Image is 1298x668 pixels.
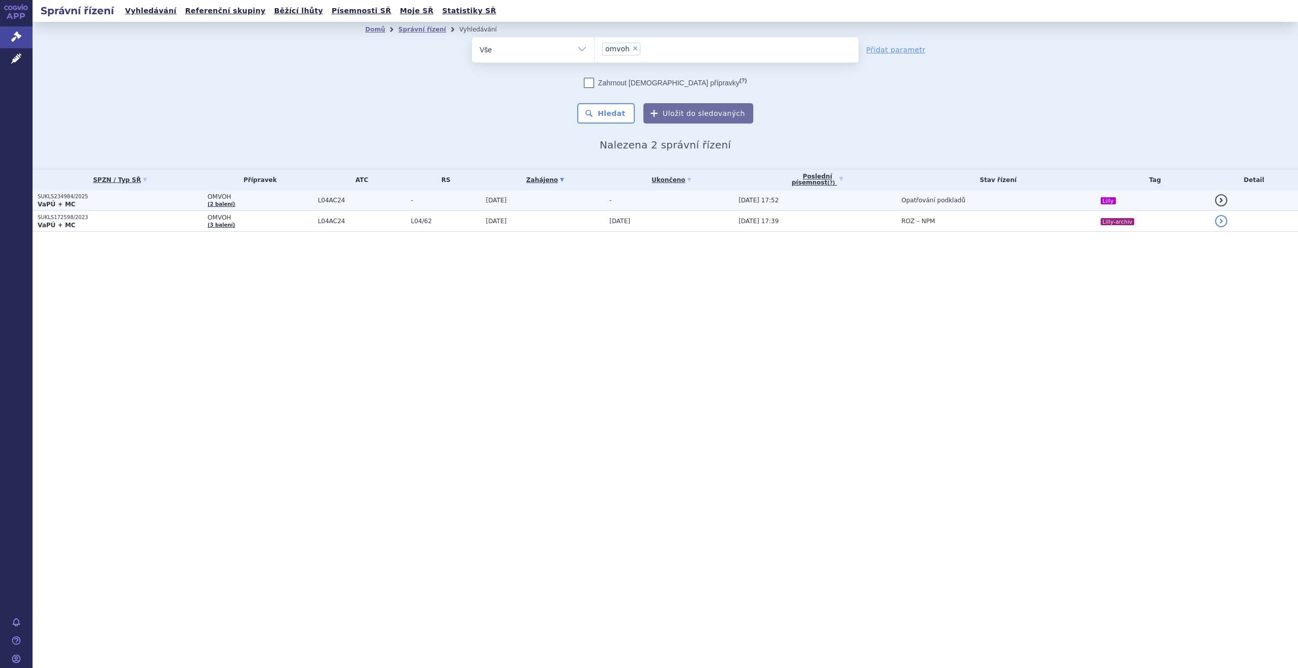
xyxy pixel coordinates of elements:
span: OMVOH [208,214,313,221]
input: omvoh [643,42,649,55]
strong: VaPÚ + MC [38,201,75,208]
a: (2 balení) [208,201,235,207]
a: Referenční skupiny [182,4,269,18]
th: Detail [1210,169,1298,190]
span: - [411,197,481,204]
a: Správní řízení [398,26,446,33]
span: - [609,197,611,204]
span: omvoh [605,45,630,52]
a: Poslednípísemnost(?) [739,169,896,190]
h2: Správní řízení [33,4,122,18]
p: SUKLS172598/2023 [38,214,202,221]
a: Vyhledávání [122,4,180,18]
strong: VaPÚ + MC [38,222,75,229]
span: [DATE] 17:39 [739,218,779,225]
span: Opatřování podkladů [901,197,965,204]
li: Vyhledávání [459,22,510,37]
th: RS [406,169,481,190]
a: (3 balení) [208,222,235,228]
a: Ukončeno [609,173,733,187]
a: Písemnosti SŘ [329,4,394,18]
button: Hledat [577,103,635,124]
span: × [632,45,638,51]
a: Běžící lhůty [271,4,326,18]
i: Lilly-archiv [1101,218,1135,225]
span: [DATE] 17:52 [739,197,779,204]
abbr: (?) [740,77,747,84]
label: Zahrnout [DEMOGRAPHIC_DATA] přípravky [584,78,747,88]
span: [DATE] [486,197,507,204]
a: SPZN / Typ SŘ [38,173,202,187]
a: Zahájeno [486,173,604,187]
th: Přípravek [202,169,313,190]
span: L04AC24 [318,218,406,225]
span: OMVOH [208,193,313,200]
a: detail [1215,194,1227,206]
th: Stav řízení [896,169,1095,190]
span: L04/62 [411,218,481,225]
a: Statistiky SŘ [439,4,499,18]
a: detail [1215,215,1227,227]
abbr: (?) [828,180,835,186]
a: Přidat parametr [866,45,926,55]
span: [DATE] [609,218,630,225]
span: Nalezena 2 správní řízení [600,139,731,151]
a: Domů [365,26,385,33]
th: Tag [1095,169,1210,190]
span: ROZ – NPM [901,218,935,225]
span: L04AC24 [318,197,406,204]
a: Moje SŘ [397,4,436,18]
p: SUKLS234984/2025 [38,193,202,200]
button: Uložit do sledovaných [643,103,753,124]
th: ATC [313,169,406,190]
span: [DATE] [486,218,507,225]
